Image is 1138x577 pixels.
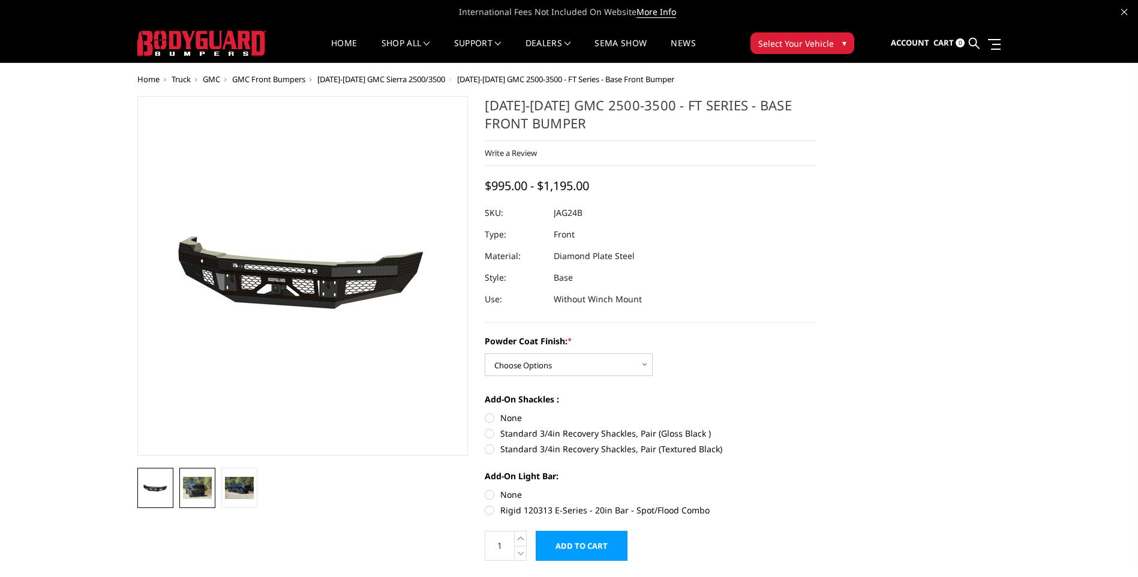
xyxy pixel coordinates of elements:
dd: Base [554,267,573,288]
a: shop all [382,39,430,62]
h1: [DATE]-[DATE] GMC 2500-3500 - FT Series - Base Front Bumper [485,96,816,141]
a: Home [331,39,357,62]
a: [DATE]-[DATE] GMC Sierra 2500/3500 [317,74,445,85]
label: Add-On Shackles : [485,393,816,405]
a: Dealers [526,39,571,62]
a: More Info [636,6,676,18]
dt: Style: [485,267,545,288]
label: None [485,488,816,501]
dd: JAG24B [554,202,582,224]
span: [DATE]-[DATE] GMC 2500-3500 - FT Series - Base Front Bumper [457,74,674,85]
span: $995.00 - $1,195.00 [485,178,589,194]
label: Rigid 120313 E-Series - 20in Bar - Spot/Flood Combo [485,504,816,516]
img: 2024-2025 GMC 2500-3500 - FT Series - Base Front Bumper [225,477,254,498]
input: Add to Cart [536,531,627,561]
a: GMC Front Bumpers [232,74,305,85]
span: Cart [933,37,954,48]
label: Standard 3/4in Recovery Shackles, Pair (Textured Black) [485,443,816,455]
a: Support [454,39,502,62]
a: 2024-2025 GMC 2500-3500 - FT Series - Base Front Bumper [137,96,469,456]
img: BODYGUARD BUMPERS [137,31,266,56]
a: Write a Review [485,148,537,158]
span: 0 [956,38,965,47]
button: Select Your Vehicle [750,32,854,54]
img: 2024-2025 GMC 2500-3500 - FT Series - Base Front Bumper [183,477,212,498]
a: GMC [203,74,220,85]
label: Standard 3/4in Recovery Shackles, Pair (Gloss Black ) [485,427,816,440]
dt: Type: [485,224,545,245]
dd: Diamond Plate Steel [554,245,635,267]
a: Cart 0 [933,27,965,59]
dd: Front [554,224,575,245]
label: None [485,411,816,424]
iframe: Chat Widget [1078,519,1138,577]
span: Select Your Vehicle [758,37,834,50]
span: Account [891,37,929,48]
span: ▾ [842,37,846,49]
dt: Material: [485,245,545,267]
a: News [671,39,695,62]
dt: Use: [485,288,545,310]
img: 2024-2025 GMC 2500-3500 - FT Series - Base Front Bumper [141,482,170,495]
label: Add-On Light Bar: [485,470,816,482]
dt: SKU: [485,202,545,224]
a: Home [137,74,160,85]
a: Account [891,27,929,59]
a: SEMA Show [594,39,647,62]
a: Truck [172,74,191,85]
label: Powder Coat Finish: [485,335,816,347]
dd: Without Winch Mount [554,288,642,310]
